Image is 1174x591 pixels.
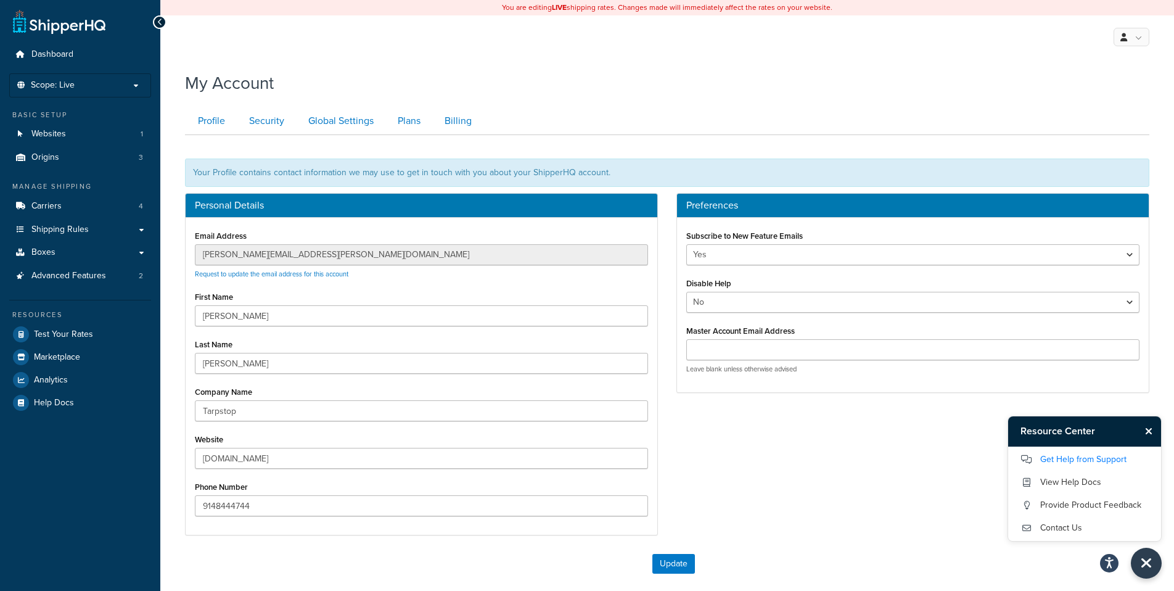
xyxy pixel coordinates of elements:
[652,554,695,574] button: Update
[1020,518,1149,538] a: Contact Us
[9,146,151,169] a: Origins 3
[31,80,75,91] span: Scope: Live
[34,329,93,340] span: Test Your Rates
[385,107,430,135] a: Plans
[295,107,384,135] a: Global Settings
[9,110,151,120] div: Basic Setup
[31,271,106,281] span: Advanced Features
[31,129,66,139] span: Websites
[9,392,151,414] a: Help Docs
[9,195,151,218] a: Carriers 4
[9,346,151,368] a: Marketplace
[195,200,648,211] h3: Personal Details
[185,107,235,135] a: Profile
[9,181,151,192] div: Manage Shipping
[139,152,143,163] span: 3
[34,375,68,386] span: Analytics
[34,398,74,408] span: Help Docs
[9,146,151,169] li: Origins
[141,129,143,139] span: 1
[686,231,803,241] label: Subscribe to New Feature Emails
[9,241,151,264] a: Boxes
[185,159,1149,187] div: Your Profile contains contact information we may use to get in touch with you about your ShipperH...
[139,271,143,281] span: 2
[195,482,248,492] label: Phone Number
[195,292,233,302] label: First Name
[1020,473,1149,492] a: View Help Docs
[31,49,73,60] span: Dashboard
[9,310,151,320] div: Resources
[432,107,482,135] a: Billing
[9,218,151,241] a: Shipping Rules
[31,201,62,212] span: Carriers
[195,231,247,241] label: Email Address
[31,152,59,163] span: Origins
[31,225,89,235] span: Shipping Rules
[686,365,1139,374] p: Leave blank unless otherwise advised
[686,326,795,336] label: Master Account Email Address
[1020,495,1149,515] a: Provide Product Feedback
[195,269,348,279] a: Request to update the email address for this account
[1139,424,1161,439] button: Close Resource Center
[139,201,143,212] span: 4
[686,200,1139,211] h3: Preferences
[195,387,252,397] label: Company Name
[9,123,151,146] li: Websites
[34,352,80,363] span: Marketplace
[552,2,567,13] b: LIVE
[31,247,55,258] span: Boxes
[9,369,151,391] a: Analytics
[195,340,232,349] label: Last Name
[9,195,151,218] li: Carriers
[1020,450,1149,469] a: Get Help from Support
[9,123,151,146] a: Websites 1
[236,107,294,135] a: Security
[1131,548,1162,579] button: Close Resource Center
[9,323,151,345] a: Test Your Rates
[13,9,105,34] a: ShipperHQ Home
[686,279,731,288] label: Disable Help
[195,435,223,444] label: Website
[9,265,151,287] a: Advanced Features 2
[185,71,274,95] h1: My Account
[9,265,151,287] li: Advanced Features
[9,43,151,66] a: Dashboard
[1008,416,1139,446] h3: Resource Center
